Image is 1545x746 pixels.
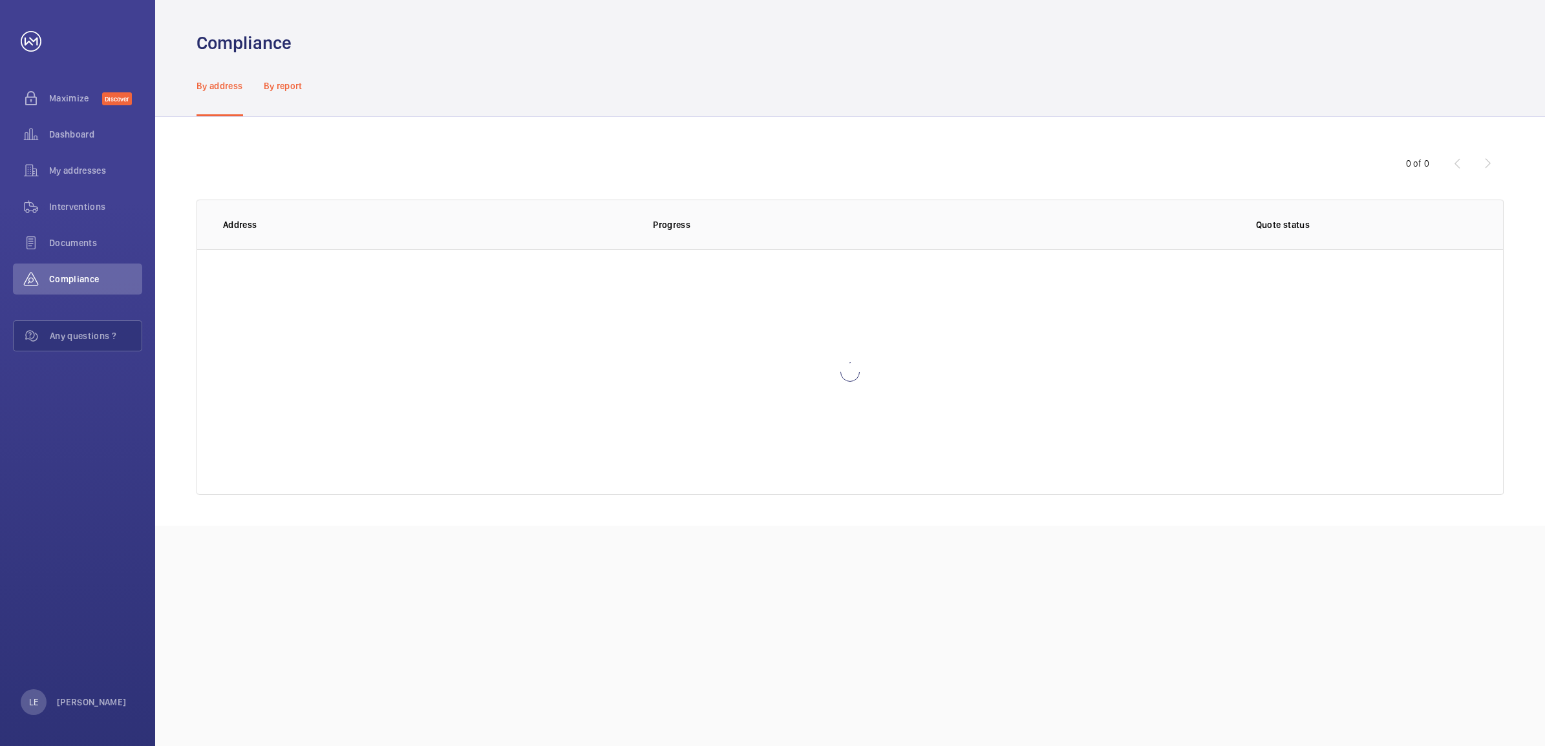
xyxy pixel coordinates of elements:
[49,200,142,213] span: Interventions
[264,79,303,92] p: By report
[1406,157,1429,170] div: 0 of 0
[57,696,127,709] p: [PERSON_NAME]
[102,92,132,105] span: Discover
[49,128,142,141] span: Dashboard
[29,696,38,709] p: LE
[1256,218,1310,231] p: Quote status
[197,31,292,55] h1: Compliance
[49,273,142,285] span: Compliance
[49,236,142,249] span: Documents
[49,164,142,177] span: My addresses
[223,218,632,231] p: Address
[50,329,142,342] span: Any questions ?
[49,92,102,105] span: Maximize
[653,218,1067,231] p: Progress
[197,79,243,92] p: By address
